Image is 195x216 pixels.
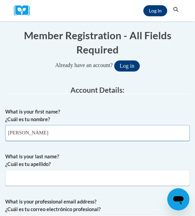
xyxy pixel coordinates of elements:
label: What is your professional email address? ¿Cuál es tu correo electrónico profesional? [5,198,190,213]
span: Account Details: [70,85,125,94]
a: Cox Campus [14,5,35,16]
label: What is your last name? ¿Cuál es tu apellido? [5,153,190,168]
span: Already have an account? [55,62,113,68]
button: Log in [114,60,140,72]
img: Logo brand [14,5,35,16]
button: Search [171,6,181,14]
a: Log In [143,5,167,16]
h1: Member Registration - All Fields Required [5,28,190,57]
input: Metadata input [5,170,190,186]
input: Metadata input [5,125,190,141]
iframe: Button to launch messaging window [167,188,189,210]
label: What is your first name? ¿Cuál es tu nombre? [5,108,190,123]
